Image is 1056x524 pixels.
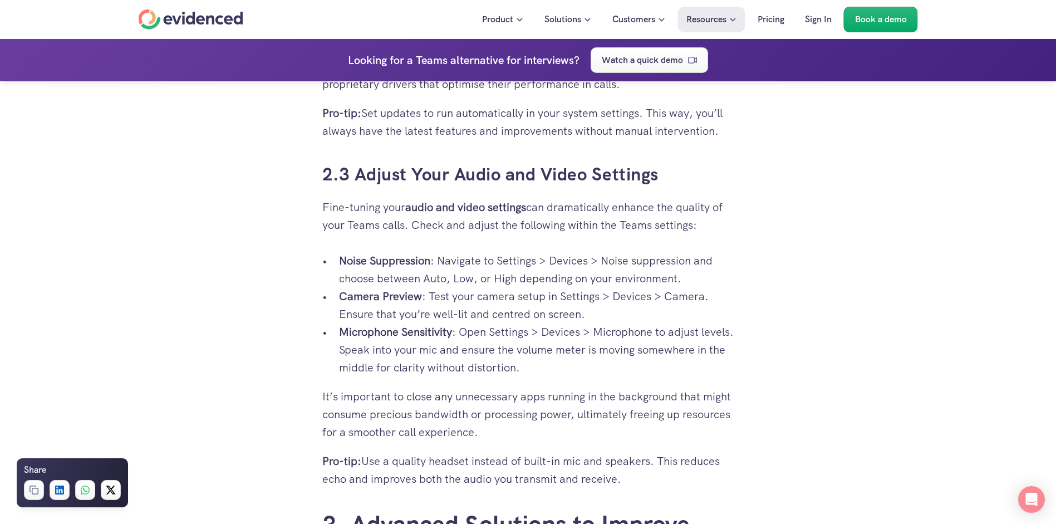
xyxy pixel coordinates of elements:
[322,104,734,140] p: Set updates to run automatically in your system settings. This way, you’ll always have the latest...
[544,12,581,27] p: Solutions
[591,47,708,73] a: Watch a quick demo
[602,53,683,67] p: Watch a quick demo
[339,289,422,303] strong: Camera Preview
[339,287,734,323] p: : Test your camera setup in Settings > Devices > Camera. Ensure that you’re well-lit and centred ...
[339,252,734,287] p: : Navigate to Settings > Devices > Noise suppression and choose between Auto, Low, or High depend...
[339,325,452,339] strong: Microphone Sensitivity
[339,323,734,376] p: : Open Settings > Devices > Microphone to adjust levels. Speak into your mic and ensure the volum...
[322,452,734,488] p: Use a quality headset instead of built-in mic and speakers. This reduces echo and improves both t...
[482,12,513,27] p: Product
[686,12,726,27] p: Resources
[339,253,430,268] strong: Noise Suppression
[322,198,734,234] p: Fine-tuning your can dramatically enhance the quality of your Teams calls. Check and adjust the f...
[348,51,579,69] h4: Looking for a Teams alternative for interviews?
[844,7,918,32] a: Book a demo
[322,388,734,441] p: It’s important to close any unnecessary apps running in the background that might consume preciou...
[405,200,526,214] strong: audio and video settings
[797,7,840,32] a: Sign In
[612,12,655,27] p: Customers
[749,7,793,32] a: Pricing
[24,463,46,477] h6: Share
[322,454,361,468] strong: Pro-tip:
[805,12,832,27] p: Sign In
[758,12,784,27] p: Pricing
[1018,486,1045,513] div: Open Intercom Messenger
[322,106,361,120] strong: Pro-tip:
[855,12,907,27] p: Book a demo
[322,163,659,186] a: 2.3 Adjust Your Audio and Video Settings
[139,9,243,30] a: Home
